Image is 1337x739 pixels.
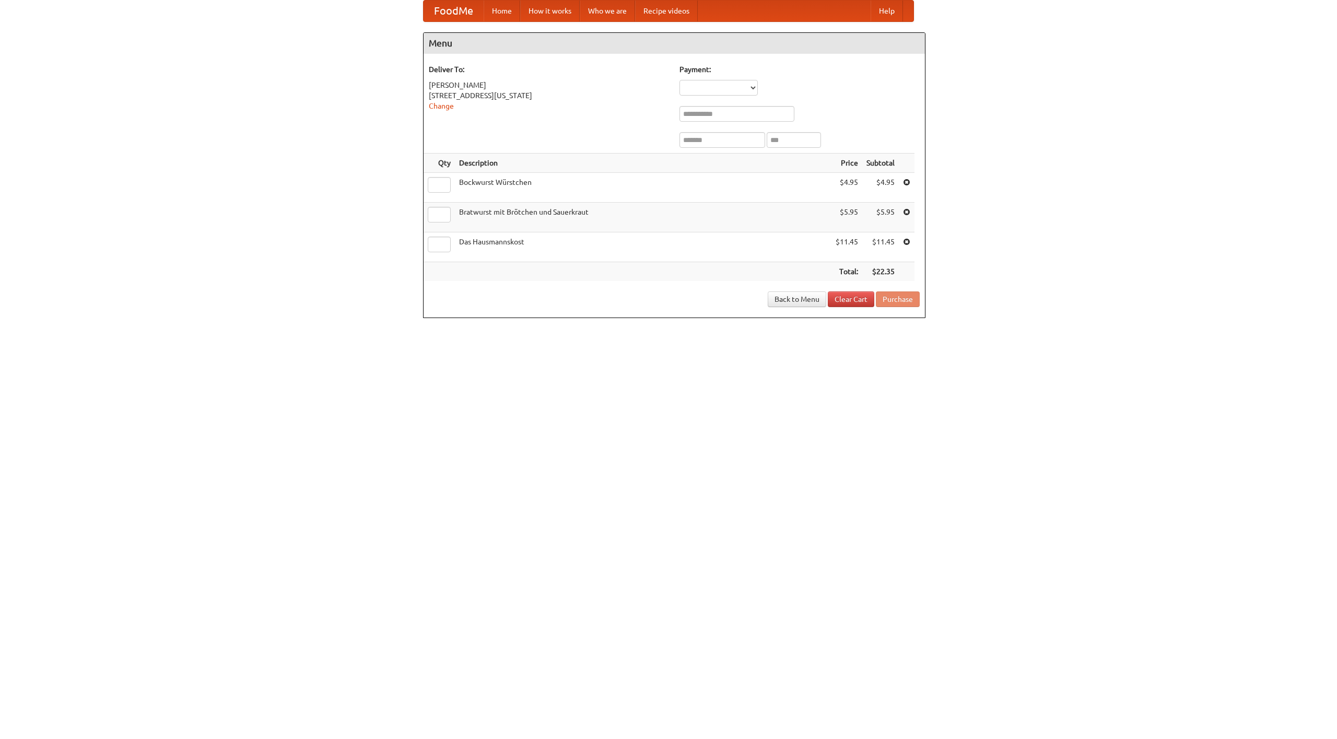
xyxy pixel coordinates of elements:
[429,64,669,75] h5: Deliver To:
[831,154,862,173] th: Price
[871,1,903,21] a: Help
[862,154,899,173] th: Subtotal
[831,262,862,281] th: Total:
[862,232,899,262] td: $11.45
[455,232,831,262] td: Das Hausmannskost
[876,291,920,307] button: Purchase
[768,291,826,307] a: Back to Menu
[679,64,920,75] h5: Payment:
[862,173,899,203] td: $4.95
[429,102,454,110] a: Change
[429,90,669,101] div: [STREET_ADDRESS][US_STATE]
[831,203,862,232] td: $5.95
[455,203,831,232] td: Bratwurst mit Brötchen und Sauerkraut
[831,173,862,203] td: $4.95
[484,1,520,21] a: Home
[424,33,925,54] h4: Menu
[455,154,831,173] th: Description
[831,232,862,262] td: $11.45
[635,1,698,21] a: Recipe videos
[862,262,899,281] th: $22.35
[424,1,484,21] a: FoodMe
[580,1,635,21] a: Who we are
[828,291,874,307] a: Clear Cart
[520,1,580,21] a: How it works
[424,154,455,173] th: Qty
[862,203,899,232] td: $5.95
[455,173,831,203] td: Bockwurst Würstchen
[429,80,669,90] div: [PERSON_NAME]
